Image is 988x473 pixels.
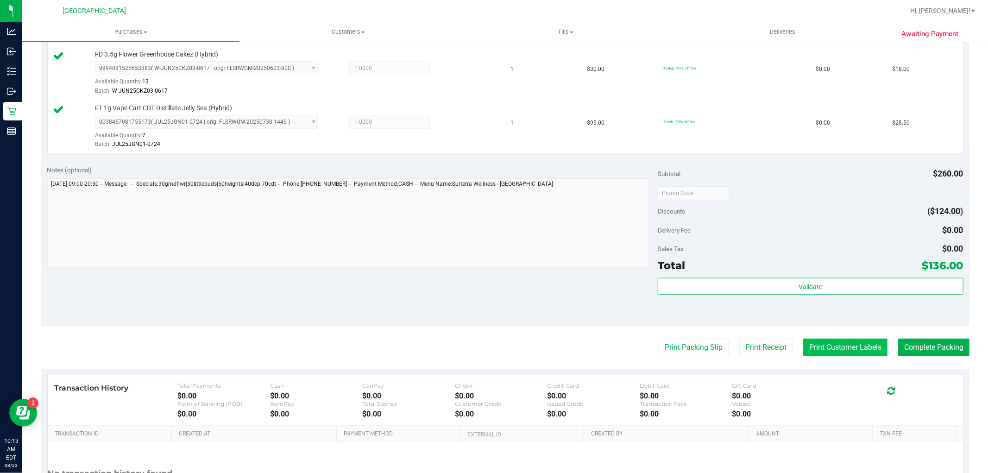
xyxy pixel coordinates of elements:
[547,391,639,400] div: $0.00
[4,462,18,469] p: 08/23
[7,126,16,136] inline-svg: Reports
[658,278,963,295] button: Validate
[240,28,456,36] span: Customers
[803,339,887,356] button: Print Customer Labels
[658,259,685,272] span: Total
[640,400,732,407] div: Transaction Fees
[455,400,547,407] div: Customer Credit
[179,430,333,438] a: Created At
[659,339,729,356] button: Print Packing Slip
[95,50,218,59] span: FD 3.5g Flower Greenhouse Cakez (Hybrid)
[457,22,674,42] a: Tills
[47,166,92,174] span: Notes (optional)
[511,65,514,74] span: 1
[511,119,514,127] span: 1
[22,28,239,36] span: Purchases
[455,391,547,400] div: $0.00
[177,382,270,389] div: Total Payments
[239,22,457,42] a: Customers
[270,391,362,400] div: $0.00
[658,186,730,200] input: Promo Code
[892,119,910,127] span: $28.50
[112,141,160,147] span: JUL25JGN01-0724
[4,437,18,462] p: 10:13 AM EDT
[739,339,793,356] button: Print Receipt
[658,203,685,220] span: Discounts
[663,66,696,70] span: 40dep: 40% off line
[362,382,454,389] div: CanPay
[880,430,952,438] a: Txn Fee
[95,141,111,147] span: Batch:
[270,400,362,407] div: AeroPay
[756,430,869,438] a: Amount
[7,107,16,116] inline-svg: Retail
[95,129,329,147] div: Available Quantity:
[640,391,732,400] div: $0.00
[460,426,584,442] th: External ID
[922,259,963,272] span: $136.00
[362,410,454,418] div: $0.00
[928,206,963,216] span: ($124.00)
[640,410,732,418] div: $0.00
[177,410,270,418] div: $0.00
[55,430,168,438] a: Transaction ID
[455,382,547,389] div: Check
[22,22,239,42] a: Purchases
[7,27,16,36] inline-svg: Analytics
[112,88,168,94] span: W-JUN25CKZ03-0617
[587,119,604,127] span: $95.00
[547,410,639,418] div: $0.00
[457,28,673,36] span: Tills
[943,225,963,235] span: $0.00
[95,88,111,94] span: Batch:
[933,169,963,178] span: $260.00
[142,132,145,139] span: 7
[898,339,969,356] button: Complete Packing
[344,430,457,438] a: Payment Method
[674,22,891,42] a: Deliveries
[816,65,830,74] span: $0.00
[455,410,547,418] div: $0.00
[270,410,362,418] div: $0.00
[658,245,684,252] span: Sales Tax
[901,29,958,39] span: Awaiting Payment
[658,227,691,234] span: Delivery Fee
[640,382,732,389] div: Debit Card
[7,87,16,96] inline-svg: Outbound
[362,391,454,400] div: $0.00
[910,7,970,14] span: Hi, [PERSON_NAME]!
[142,78,149,85] span: 13
[63,7,126,15] span: [GEOGRAPHIC_DATA]
[95,104,232,113] span: FT 1g Vape Cart CDT Distillate Jelly Sea (Hybrid)
[547,382,639,389] div: Credit Card
[7,67,16,76] inline-svg: Inventory
[591,430,745,438] a: Created By
[892,65,910,74] span: $18.00
[663,120,695,124] span: 70cdt: 70% off line
[943,244,963,253] span: $0.00
[547,400,639,407] div: Issued Credit
[362,400,454,407] div: Total Spendr
[799,283,822,290] span: Validate
[177,391,270,400] div: $0.00
[9,399,37,427] iframe: Resource center
[732,400,824,407] div: Voided
[757,28,808,36] span: Deliveries
[658,170,680,177] span: Subtotal
[732,410,824,418] div: $0.00
[816,119,830,127] span: $0.00
[587,65,604,74] span: $30.00
[7,47,16,56] inline-svg: Inbound
[732,391,824,400] div: $0.00
[177,400,270,407] div: Point of Banking (POB)
[27,397,38,409] iframe: Resource center unread badge
[270,382,362,389] div: Cash
[732,382,824,389] div: Gift Card
[95,75,329,93] div: Available Quantity:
